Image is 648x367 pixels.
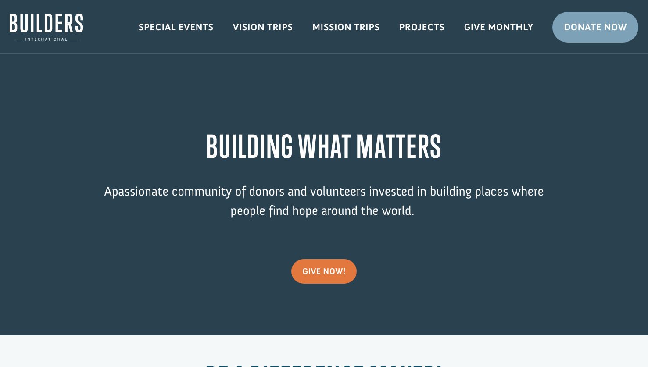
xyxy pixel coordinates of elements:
h1: BUILDING WHAT MATTERS [87,128,561,169]
a: Special Events [129,14,223,40]
a: Donate Now [552,12,638,43]
p: passionate community of donors and volunteers invested in building places where people find hope ... [87,182,561,233]
a: give now! [291,259,357,284]
a: Give Monthly [454,14,543,40]
span: A [104,183,111,199]
a: Vision Trips [223,14,303,40]
a: Projects [390,14,455,40]
a: Mission Trips [303,14,390,40]
img: Builders International [10,14,83,41]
